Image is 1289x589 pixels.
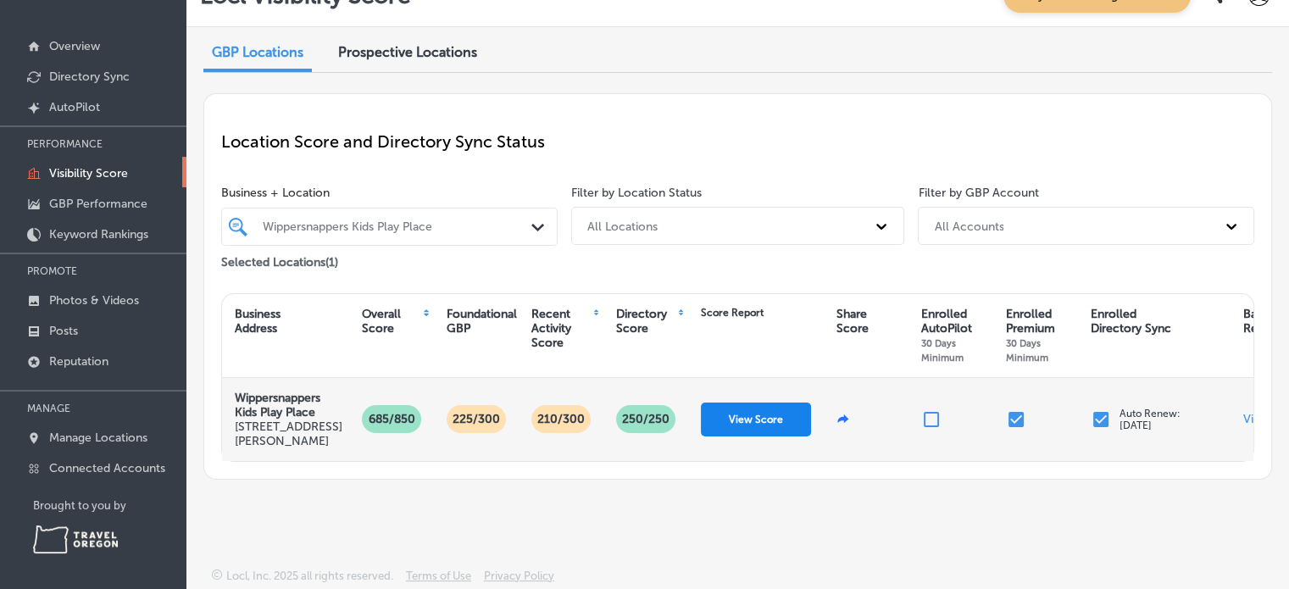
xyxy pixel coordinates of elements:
div: All Locations [587,219,658,233]
p: [STREET_ADDRESS][PERSON_NAME] [235,420,342,448]
div: All Accounts [934,219,1003,233]
div: Baseline Report [1243,307,1288,336]
div: Recent Activity Score [531,307,592,350]
p: Location Score and Directory Sync Status [221,131,1254,152]
span: 30 Days Minimum [921,337,964,364]
p: Manage Locations [49,431,147,445]
div: Overall Score [362,307,421,336]
p: 210/300 [531,405,592,433]
p: Connected Accounts [49,461,165,475]
div: Enrolled Directory Sync [1091,307,1171,336]
p: GBP Performance [49,197,147,211]
label: Filter by Location Status [571,186,702,200]
p: 225/300 [446,405,507,433]
p: Keyword Rankings [49,227,148,242]
p: AutoPilot [49,100,100,114]
div: Directory Score [616,307,676,336]
div: Score Report [701,307,764,319]
div: Business Address [235,307,281,336]
label: Filter by GBP Account [918,186,1038,200]
button: View Score [701,403,811,436]
div: Foundational GBP [447,307,517,336]
p: Visibility Score [49,166,128,181]
p: Brought to you by [33,499,186,512]
p: Selected Locations ( 1 ) [221,248,338,269]
p: 685/850 [362,405,422,433]
div: Enrolled Premium [1006,307,1074,364]
p: Locl, Inc. 2025 all rights reserved. [226,570,393,582]
p: 250 /250 [615,405,676,433]
div: Wippersnappers Kids Play Place [263,219,533,234]
p: Photos & Videos [49,293,139,308]
p: Directory Sync [49,69,130,84]
strong: Wippersnappers Kids Play Place [235,391,320,420]
span: Prospective Locations [338,44,477,60]
span: GBP Locations [212,44,303,60]
p: Auto Renew: [DATE] [1120,408,1181,431]
span: 30 Days Minimum [1006,337,1048,364]
p: Overview [49,39,100,53]
p: Reputation [49,354,108,369]
span: Business + Location [221,186,558,200]
div: Share Score [836,307,869,336]
div: Enrolled AutoPilot [921,307,989,364]
p: Posts [49,324,78,338]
